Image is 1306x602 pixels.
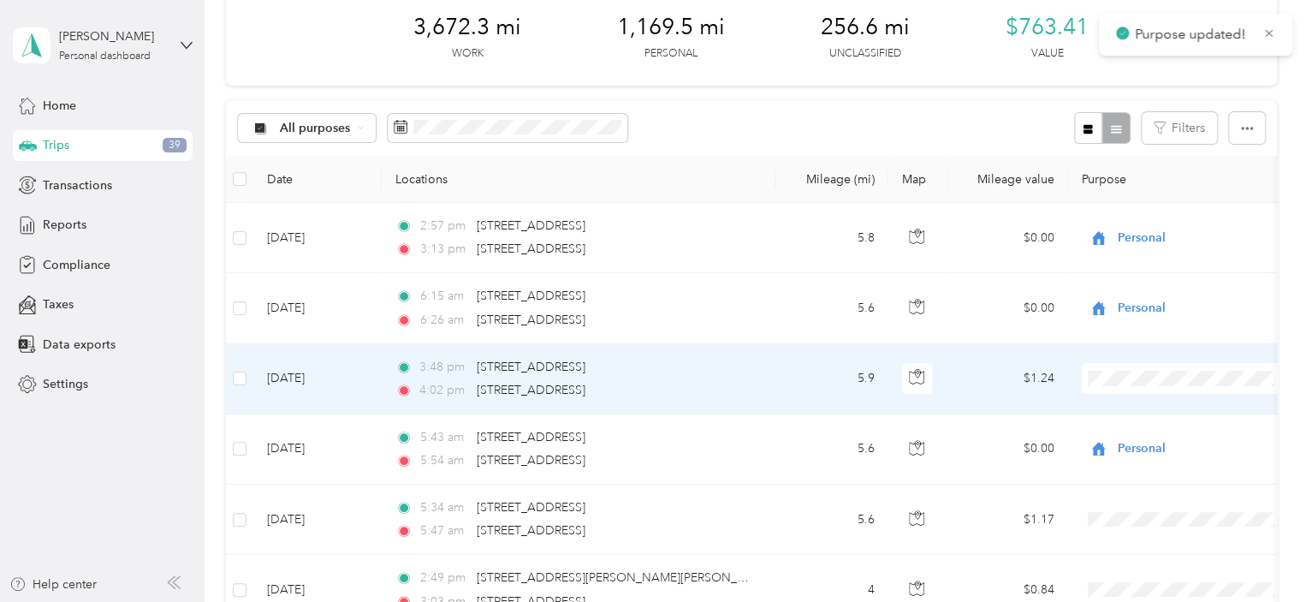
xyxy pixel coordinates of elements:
[948,273,1068,343] td: $0.00
[948,344,1068,414] td: $1.24
[419,311,468,330] span: 6:26 am
[888,156,948,203] th: Map
[419,358,468,377] span: 3:48 pm
[163,138,187,153] span: 39
[253,156,382,203] th: Date
[43,256,110,274] span: Compliance
[477,218,585,233] span: [STREET_ADDRESS]
[419,451,468,470] span: 5:54 am
[43,295,74,313] span: Taxes
[1210,506,1306,602] iframe: Everlance-gr Chat Button Frame
[829,46,901,62] p: Unclassified
[1118,439,1274,458] span: Personal
[1142,112,1217,144] button: Filters
[253,203,382,273] td: [DATE]
[821,14,910,41] span: 256.6 mi
[477,383,585,397] span: [STREET_ADDRESS]
[419,217,468,235] span: 2:57 pm
[1118,299,1274,318] span: Personal
[948,203,1068,273] td: $0.00
[1006,14,1089,41] span: $763.41
[477,241,585,256] span: [STREET_ADDRESS]
[775,344,888,414] td: 5.9
[59,51,151,62] div: Personal dashboard
[280,122,351,134] span: All purposes
[59,27,166,45] div: [PERSON_NAME]
[419,287,468,306] span: 6:15 am
[477,360,585,374] span: [STREET_ADDRESS]
[253,485,382,555] td: [DATE]
[477,313,585,327] span: [STREET_ADDRESS]
[43,97,76,115] span: Home
[43,216,86,234] span: Reports
[948,414,1068,485] td: $0.00
[775,485,888,555] td: 5.6
[43,176,112,194] span: Transactions
[9,575,97,593] button: Help center
[452,46,484,62] p: Work
[43,336,116,354] span: Data exports
[43,375,88,393] span: Settings
[775,273,888,343] td: 5.6
[253,344,382,414] td: [DATE]
[253,414,382,485] td: [DATE]
[253,273,382,343] td: [DATE]
[948,485,1068,555] td: $1.17
[477,430,585,444] span: [STREET_ADDRESS]
[477,500,585,515] span: [STREET_ADDRESS]
[419,569,468,587] span: 2:49 pm
[419,428,468,447] span: 5:43 am
[477,453,585,468] span: [STREET_ADDRESS]
[644,46,698,62] p: Personal
[775,203,888,273] td: 5.8
[419,522,468,540] span: 5:47 am
[382,156,775,203] th: Locations
[413,14,521,41] span: 3,672.3 mi
[477,289,585,303] span: [STREET_ADDRESS]
[775,414,888,485] td: 5.6
[1135,24,1250,45] p: Purpose updated!
[477,523,585,538] span: [STREET_ADDRESS]
[775,156,888,203] th: Mileage (mi)
[948,156,1068,203] th: Mileage value
[43,136,69,154] span: Trips
[1118,229,1274,247] span: Personal
[477,570,775,585] span: [STREET_ADDRESS][PERSON_NAME][PERSON_NAME]
[617,14,725,41] span: 1,169.5 mi
[419,381,468,400] span: 4:02 pm
[419,240,468,259] span: 3:13 pm
[419,498,468,517] span: 5:34 am
[1031,46,1064,62] p: Value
